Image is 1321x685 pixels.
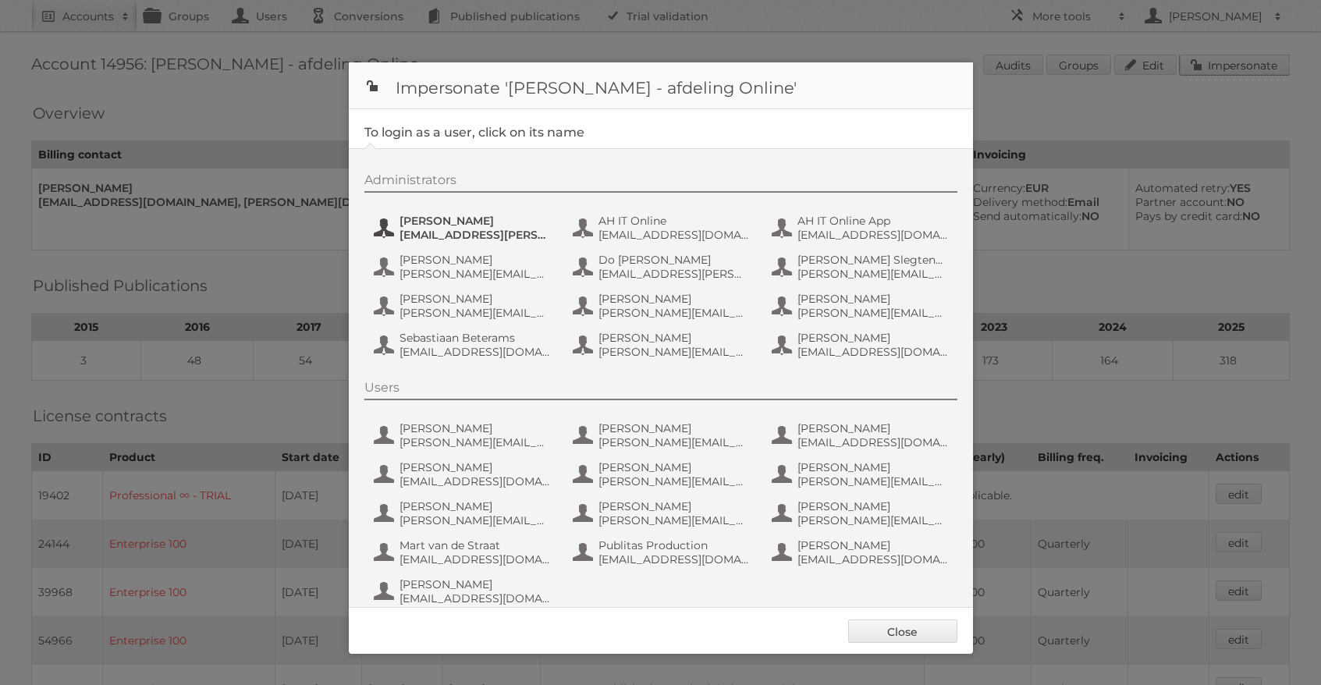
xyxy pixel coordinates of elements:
[598,460,750,474] span: [PERSON_NAME]
[598,474,750,488] span: [PERSON_NAME][EMAIL_ADDRESS][DOMAIN_NAME]
[399,214,551,228] span: [PERSON_NAME]
[372,212,556,243] button: [PERSON_NAME] [EMAIL_ADDRESS][PERSON_NAME][DOMAIN_NAME]
[797,214,949,228] span: AH IT Online App
[372,459,556,490] button: [PERSON_NAME] [EMAIL_ADDRESS][DOMAIN_NAME]
[372,329,556,360] button: Sebastiaan Beterams [EMAIL_ADDRESS][DOMAIN_NAME]
[598,306,750,320] span: [PERSON_NAME][EMAIL_ADDRESS][DOMAIN_NAME]
[797,552,949,566] span: [EMAIL_ADDRESS][DOMAIN_NAME]
[598,499,750,513] span: [PERSON_NAME]
[399,591,551,605] span: [EMAIL_ADDRESS][DOMAIN_NAME]
[770,290,953,321] button: [PERSON_NAME] [PERSON_NAME][EMAIL_ADDRESS][PERSON_NAME][DOMAIN_NAME]
[598,214,750,228] span: AH IT Online
[399,421,551,435] span: [PERSON_NAME]
[598,538,750,552] span: Publitas Production
[598,331,750,345] span: [PERSON_NAME]
[399,331,551,345] span: Sebastiaan Beterams
[770,420,953,451] button: [PERSON_NAME] [EMAIL_ADDRESS][DOMAIN_NAME]
[571,251,755,282] button: Do [PERSON_NAME] [EMAIL_ADDRESS][PERSON_NAME][DOMAIN_NAME]
[598,513,750,527] span: [PERSON_NAME][EMAIL_ADDRESS][PERSON_NAME][DOMAIN_NAME]
[797,474,949,488] span: [PERSON_NAME][EMAIL_ADDRESS][DOMAIN_NAME]
[372,576,556,607] button: [PERSON_NAME] [EMAIL_ADDRESS][DOMAIN_NAME]
[598,253,750,267] span: Do [PERSON_NAME]
[399,435,551,449] span: [PERSON_NAME][EMAIL_ADDRESS][PERSON_NAME][DOMAIN_NAME]
[399,538,551,552] span: Mart van de Straat
[770,537,953,568] button: [PERSON_NAME] [EMAIL_ADDRESS][DOMAIN_NAME]
[598,421,750,435] span: [PERSON_NAME]
[797,513,949,527] span: [PERSON_NAME][EMAIL_ADDRESS][DOMAIN_NAME]
[598,267,750,281] span: [EMAIL_ADDRESS][PERSON_NAME][DOMAIN_NAME]
[571,290,755,321] button: [PERSON_NAME] [PERSON_NAME][EMAIL_ADDRESS][DOMAIN_NAME]
[598,345,750,359] span: [PERSON_NAME][EMAIL_ADDRESS][PERSON_NAME][DOMAIN_NAME]
[797,421,949,435] span: [PERSON_NAME]
[797,253,949,267] span: [PERSON_NAME] Slegtenhorst
[399,460,551,474] span: [PERSON_NAME]
[571,420,755,451] button: [PERSON_NAME] [PERSON_NAME][EMAIL_ADDRESS][DOMAIN_NAME]
[372,498,556,529] button: [PERSON_NAME] [PERSON_NAME][EMAIL_ADDRESS][PERSON_NAME][DOMAIN_NAME]
[399,228,551,242] span: [EMAIL_ADDRESS][PERSON_NAME][DOMAIN_NAME]
[797,292,949,306] span: [PERSON_NAME]
[770,212,953,243] button: AH IT Online App [EMAIL_ADDRESS][DOMAIN_NAME]
[399,253,551,267] span: [PERSON_NAME]
[571,537,755,568] button: Publitas Production [EMAIL_ADDRESS][DOMAIN_NAME]
[364,380,957,400] div: Users
[598,435,750,449] span: [PERSON_NAME][EMAIL_ADDRESS][DOMAIN_NAME]
[399,345,551,359] span: [EMAIL_ADDRESS][DOMAIN_NAME]
[399,577,551,591] span: [PERSON_NAME]
[399,499,551,513] span: [PERSON_NAME]
[399,292,551,306] span: [PERSON_NAME]
[571,498,755,529] button: [PERSON_NAME] [PERSON_NAME][EMAIL_ADDRESS][PERSON_NAME][DOMAIN_NAME]
[598,228,750,242] span: [EMAIL_ADDRESS][DOMAIN_NAME]
[372,537,556,568] button: Mart van de Straat [EMAIL_ADDRESS][DOMAIN_NAME]
[399,513,551,527] span: [PERSON_NAME][EMAIL_ADDRESS][PERSON_NAME][DOMAIN_NAME]
[797,460,949,474] span: [PERSON_NAME]
[797,499,949,513] span: [PERSON_NAME]
[797,267,949,281] span: [PERSON_NAME][EMAIL_ADDRESS][DOMAIN_NAME]
[364,172,957,193] div: Administrators
[399,267,551,281] span: [PERSON_NAME][EMAIL_ADDRESS][DOMAIN_NAME]
[770,251,953,282] button: [PERSON_NAME] Slegtenhorst [PERSON_NAME][EMAIL_ADDRESS][DOMAIN_NAME]
[364,125,584,140] legend: To login as a user, click on its name
[770,459,953,490] button: [PERSON_NAME] [PERSON_NAME][EMAIL_ADDRESS][DOMAIN_NAME]
[349,62,973,109] h1: Impersonate '[PERSON_NAME] - afdeling Online'
[797,435,949,449] span: [EMAIL_ADDRESS][DOMAIN_NAME]
[797,306,949,320] span: [PERSON_NAME][EMAIL_ADDRESS][PERSON_NAME][DOMAIN_NAME]
[770,498,953,529] button: [PERSON_NAME] [PERSON_NAME][EMAIL_ADDRESS][DOMAIN_NAME]
[571,329,755,360] button: [PERSON_NAME] [PERSON_NAME][EMAIL_ADDRESS][PERSON_NAME][DOMAIN_NAME]
[571,212,755,243] button: AH IT Online [EMAIL_ADDRESS][DOMAIN_NAME]
[372,420,556,451] button: [PERSON_NAME] [PERSON_NAME][EMAIL_ADDRESS][PERSON_NAME][DOMAIN_NAME]
[797,331,949,345] span: [PERSON_NAME]
[372,290,556,321] button: [PERSON_NAME] [PERSON_NAME][EMAIL_ADDRESS][DOMAIN_NAME]
[571,459,755,490] button: [PERSON_NAME] [PERSON_NAME][EMAIL_ADDRESS][DOMAIN_NAME]
[598,552,750,566] span: [EMAIL_ADDRESS][DOMAIN_NAME]
[770,329,953,360] button: [PERSON_NAME] [EMAIL_ADDRESS][DOMAIN_NAME]
[797,538,949,552] span: [PERSON_NAME]
[848,619,957,643] a: Close
[399,552,551,566] span: [EMAIL_ADDRESS][DOMAIN_NAME]
[372,251,556,282] button: [PERSON_NAME] [PERSON_NAME][EMAIL_ADDRESS][DOMAIN_NAME]
[797,345,949,359] span: [EMAIL_ADDRESS][DOMAIN_NAME]
[399,474,551,488] span: [EMAIL_ADDRESS][DOMAIN_NAME]
[797,228,949,242] span: [EMAIL_ADDRESS][DOMAIN_NAME]
[399,306,551,320] span: [PERSON_NAME][EMAIL_ADDRESS][DOMAIN_NAME]
[598,292,750,306] span: [PERSON_NAME]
